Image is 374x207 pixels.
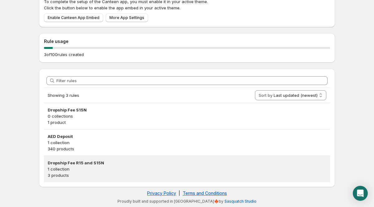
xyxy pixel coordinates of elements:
[48,160,326,166] h3: Dropship Fee R15 and S15N
[48,166,326,172] p: 1 collection
[109,15,144,20] span: More App Settings
[48,93,79,98] span: Showing 3 rules
[48,139,326,146] p: 1 collection
[147,191,176,196] a: Privacy Policy
[44,51,84,58] p: 3 of 100 rules created
[106,13,148,22] a: More App Settings
[48,113,326,119] p: 0 collections
[48,133,326,139] h3: AED Deposit
[183,191,227,196] a: Terms and Conditions
[48,107,326,113] h3: Dropship Fee S15N
[44,38,330,45] h2: Rule usage
[224,199,257,204] a: Sasquatch Studio
[56,76,328,85] input: Filter rules
[44,5,330,11] p: Click the button below to enable the app embed in your active theme.
[179,191,180,196] span: |
[48,146,326,152] p: 340 products
[48,172,326,178] p: 3 products
[44,13,103,22] a: Enable Canteen App Embed
[48,15,99,20] span: Enable Canteen App Embed
[48,119,326,125] p: 1 product
[353,186,368,201] div: Open Intercom Messenger
[42,199,332,204] p: Proudly built and supported in [GEOGRAPHIC_DATA]🍁by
